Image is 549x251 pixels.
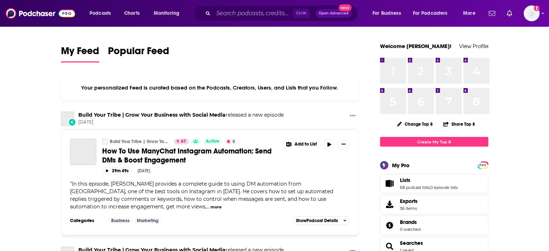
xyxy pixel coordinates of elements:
[108,45,169,62] a: Popular Feed
[61,112,74,126] a: Build Your Tribe | Grow Your Business with Social Media
[134,218,161,224] a: Marketing
[102,147,272,165] span: How To Use ManyChat Instagram Automation: Send DMs & Boost Engagement
[124,8,140,18] span: Charts
[68,118,76,126] div: New Episode
[392,162,410,169] div: My Pro
[119,8,144,19] a: Charts
[295,142,317,147] span: Add to List
[174,139,189,144] a: 67
[138,168,150,173] div: [DATE]
[486,7,498,20] a: Show notifications dropdown
[400,177,458,183] a: Lists
[213,8,293,19] input: Search podcasts, credits, & more...
[84,8,120,19] button: open menu
[443,117,475,131] button: Share Top 8
[206,138,219,145] span: Active
[400,219,417,225] span: Brands
[380,195,488,214] a: Exports
[534,5,540,11] svg: Add a profile image
[78,119,284,125] span: [DATE]
[400,198,418,204] span: Exports
[372,8,401,18] span: For Business
[400,219,421,225] a: Brands
[430,185,458,190] a: 0 episode lists
[70,181,333,210] span: "
[338,139,349,150] button: Show More Button
[339,4,352,11] span: New
[70,181,333,210] span: In this episode, [PERSON_NAME] provides a complete guide to using DM automation from [GEOGRAPHIC_...
[383,199,397,209] span: Exports
[315,9,352,18] button: Open AdvancedNew
[430,185,430,190] span: ,
[70,218,103,224] h3: Categories
[319,12,349,15] span: Open Advanced
[154,8,179,18] span: Monitoring
[479,162,487,168] a: PRO
[149,8,189,19] button: open menu
[400,206,418,211] span: 36 items
[78,112,284,118] h3: released a new episode
[380,43,452,49] a: Welcome [PERSON_NAME]!
[347,112,358,121] button: Show More Button
[383,220,397,230] a: Brands
[408,8,458,19] button: open menu
[293,9,310,18] span: Ctrl K
[383,178,397,189] a: Lists
[90,8,111,18] span: Podcasts
[380,216,488,235] span: Brands
[61,45,99,62] a: My Feed
[413,8,448,18] span: For Podcasters
[70,139,96,165] a: How To Use ManyChat Instagram Automation: Send DMs & Boost Engagement
[380,137,488,147] a: Create My Top 8
[458,8,484,19] button: open menu
[102,139,108,144] a: Build Your Tribe | Grow Your Business with Social Media
[524,5,540,21] button: Show profile menu
[61,75,359,100] div: Your personalized Feed is curated based on the Podcasts, Creators, Users, and Lists that you Follow.
[102,147,278,165] a: How To Use ManyChat Instagram Automation: Send DMs & Boost Engagement
[524,5,540,21] span: Logged in as NickG
[524,5,540,21] img: User Profile
[108,45,169,61] span: Popular Feed
[206,203,210,210] span: ...
[393,120,437,129] button: Change Top 8
[203,139,222,144] a: Active
[400,177,410,183] span: Lists
[293,216,350,225] button: ShowPodcast Details
[367,8,410,19] button: open menu
[181,138,186,145] span: 67
[459,43,488,49] a: View Profile
[463,8,475,18] span: More
[400,240,423,246] a: Searches
[6,7,75,20] img: Podchaser - Follow, Share and Rate Podcasts
[224,139,237,144] button: 5
[200,5,365,22] div: Search podcasts, credits, & more...
[78,112,226,118] a: Build Your Tribe | Grow Your Business with Social Media
[102,168,132,174] button: 29m 49s
[108,218,132,224] a: Business
[400,185,430,190] a: 68 podcast lists
[110,139,169,144] a: Build Your Tribe | Grow Your Business with Social Media
[210,204,222,210] button: more
[504,7,515,20] a: Show notifications dropdown
[479,163,487,168] span: PRO
[400,227,421,232] a: 0 watched
[380,174,488,193] span: Lists
[296,218,338,223] span: Show Podcast Details
[283,139,321,150] button: Show More Button
[61,45,99,61] span: My Feed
